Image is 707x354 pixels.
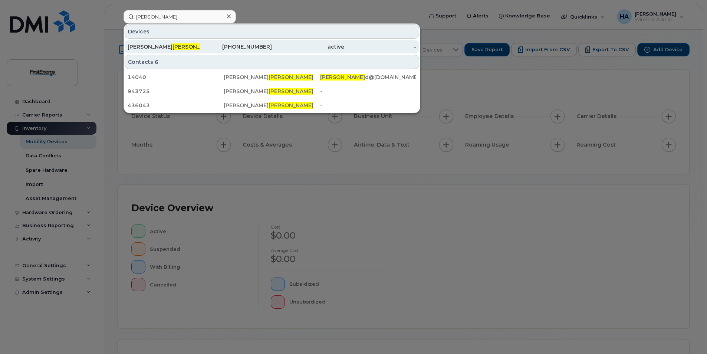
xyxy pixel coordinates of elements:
[675,322,701,348] iframe: Messenger Launcher
[172,43,217,50] span: [PERSON_NAME]
[125,40,419,53] a: [PERSON_NAME][PERSON_NAME][PHONE_NUMBER]active-
[320,74,365,81] span: [PERSON_NAME]
[269,102,313,109] span: [PERSON_NAME]
[125,24,419,39] div: Devices
[272,43,344,50] div: active
[125,85,419,98] a: 943725[PERSON_NAME][PERSON_NAME]-
[269,74,313,81] span: [PERSON_NAME]
[125,99,419,112] a: 436043[PERSON_NAME][PERSON_NAME]-
[128,43,200,50] div: [PERSON_NAME]
[224,102,320,109] div: [PERSON_NAME]
[155,58,158,66] span: 6
[128,88,224,95] div: 943725
[125,55,419,69] div: Contacts
[320,88,416,95] div: -
[224,73,320,81] div: [PERSON_NAME]
[200,43,272,50] div: [PHONE_NUMBER]
[128,73,224,81] div: 14040
[320,73,416,81] div: d@[DOMAIN_NAME]
[320,102,416,109] div: -
[269,88,313,95] span: [PERSON_NAME]
[224,88,320,95] div: [PERSON_NAME]
[344,43,417,50] div: -
[125,71,419,84] a: 14040[PERSON_NAME][PERSON_NAME][PERSON_NAME]d@[DOMAIN_NAME]
[128,102,224,109] div: 436043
